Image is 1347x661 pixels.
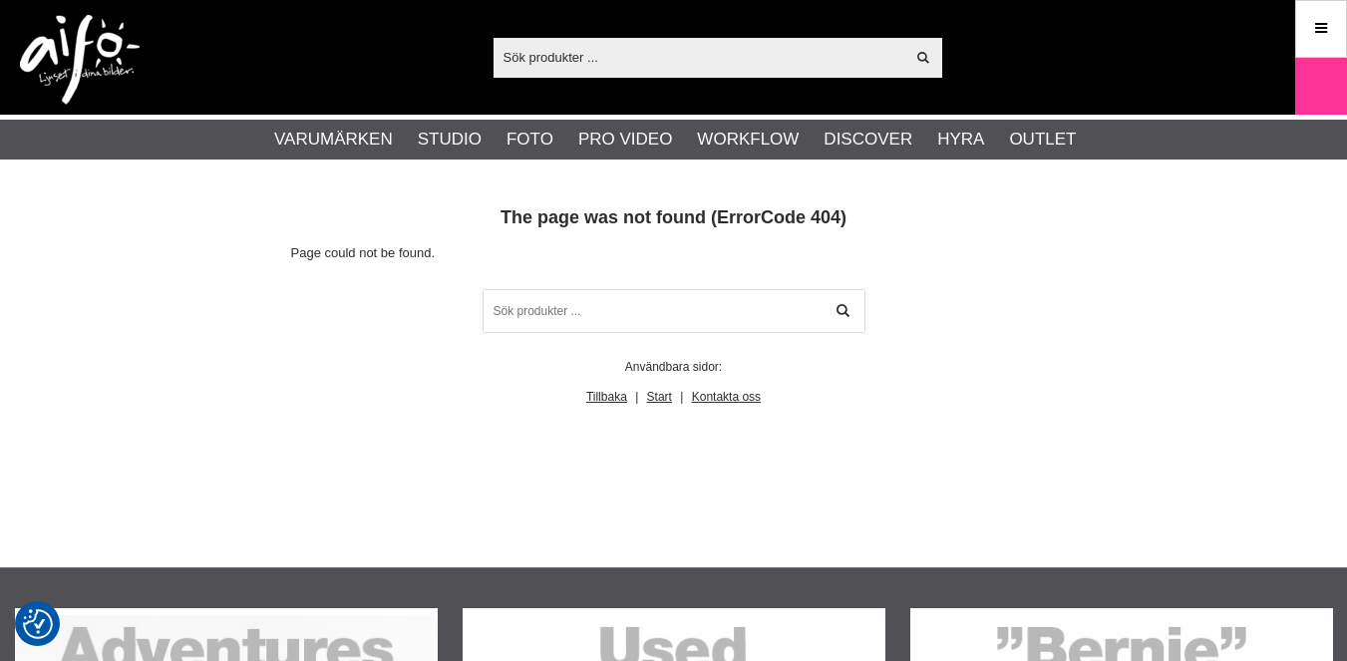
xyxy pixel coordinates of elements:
[291,205,1057,230] h1: The page was not found (ErrorCode 404)
[483,289,865,333] input: Sök produkter ...
[494,42,905,72] input: Sök produkter ...
[625,360,722,374] span: Användbara sidor:
[824,127,912,153] a: Discover
[578,127,672,153] a: Pro Video
[23,606,53,642] button: Samtyckesinställningar
[23,609,53,639] img: Revisit consent button
[418,127,482,153] a: Studio
[937,127,984,153] a: Hyra
[20,15,140,105] img: logo.png
[692,390,761,404] a: Kontakta oss
[647,390,672,404] a: Start
[274,127,393,153] a: Varumärken
[586,390,627,404] a: Tillbaka
[506,127,553,153] a: Foto
[1009,127,1076,153] a: Outlet
[822,289,865,333] a: Sök
[291,243,1057,264] p: Page could not be found.
[697,127,799,153] a: Workflow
